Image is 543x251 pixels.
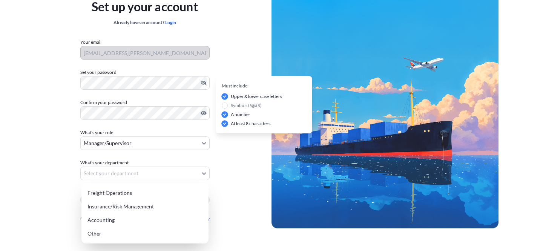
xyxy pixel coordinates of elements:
p: Must include: [222,82,306,90]
button: Show password [201,110,207,116]
span: Upper & lower case letters [231,93,282,100]
div: Freight Operations [84,186,206,200]
span: At least 8 characters [231,120,270,127]
div: Accounting [84,213,206,227]
span: Symbols (!@#$) [231,102,262,109]
button: Hide password [201,80,207,86]
div: Insurance/Risk Management [84,200,206,213]
div: Other [84,227,206,240]
span: A number [231,111,250,118]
